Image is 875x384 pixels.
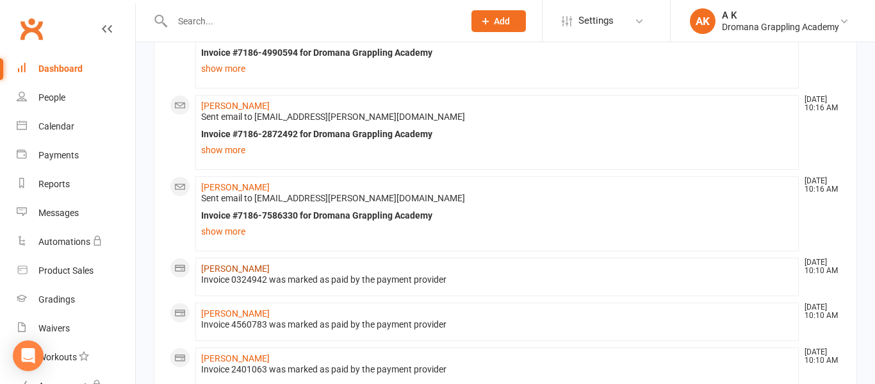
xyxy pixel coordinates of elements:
[201,129,793,140] div: Invoice #7186-2872492 for Dromana Grappling Academy
[38,237,90,247] div: Automations
[38,323,70,333] div: Waivers
[201,263,270,274] a: [PERSON_NAME]
[38,63,83,74] div: Dashboard
[201,60,793,78] a: show more
[17,285,135,314] a: Gradings
[798,303,840,320] time: [DATE] 10:10 AM
[201,353,270,363] a: [PERSON_NAME]
[38,92,65,103] div: People
[38,294,75,305] div: Gradings
[798,96,840,112] time: [DATE] 10:16 AM
[38,150,79,160] div: Payments
[201,182,270,192] a: [PERSON_NAME]
[17,112,135,141] a: Calendar
[17,83,135,112] a: People
[722,10,839,21] div: A K
[201,222,793,240] a: show more
[17,228,135,256] a: Automations
[38,352,77,362] div: Workouts
[17,199,135,228] a: Messages
[798,258,840,275] time: [DATE] 10:10 AM
[38,265,94,276] div: Product Sales
[722,21,839,33] div: Dromana Grappling Academy
[168,12,455,30] input: Search...
[17,314,135,343] a: Waivers
[13,340,44,371] div: Open Intercom Messenger
[201,274,793,285] div: Invoice 0324942 was marked as paid by the payment provider
[201,308,270,319] a: [PERSON_NAME]
[578,6,614,35] span: Settings
[17,54,135,83] a: Dashboard
[17,141,135,170] a: Payments
[201,47,793,58] div: Invoice #7186-4990594 for Dromana Grappling Academy
[38,208,79,218] div: Messages
[471,10,526,32] button: Add
[690,8,716,34] div: AK
[201,193,465,203] span: Sent email to [EMAIL_ADDRESS][PERSON_NAME][DOMAIN_NAME]
[17,170,135,199] a: Reports
[201,101,270,111] a: [PERSON_NAME]
[201,112,465,122] span: Sent email to [EMAIL_ADDRESS][PERSON_NAME][DOMAIN_NAME]
[38,179,70,189] div: Reports
[201,364,793,375] div: Invoice 2401063 was marked as paid by the payment provider
[201,210,793,221] div: Invoice #7186-7586330 for Dromana Grappling Academy
[201,319,793,330] div: Invoice 4560783 was marked as paid by the payment provider
[798,348,840,365] time: [DATE] 10:10 AM
[17,256,135,285] a: Product Sales
[494,16,510,26] span: Add
[201,141,793,159] a: show more
[17,343,135,372] a: Workouts
[798,177,840,194] time: [DATE] 10:16 AM
[38,121,74,131] div: Calendar
[15,13,47,45] a: Clubworx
